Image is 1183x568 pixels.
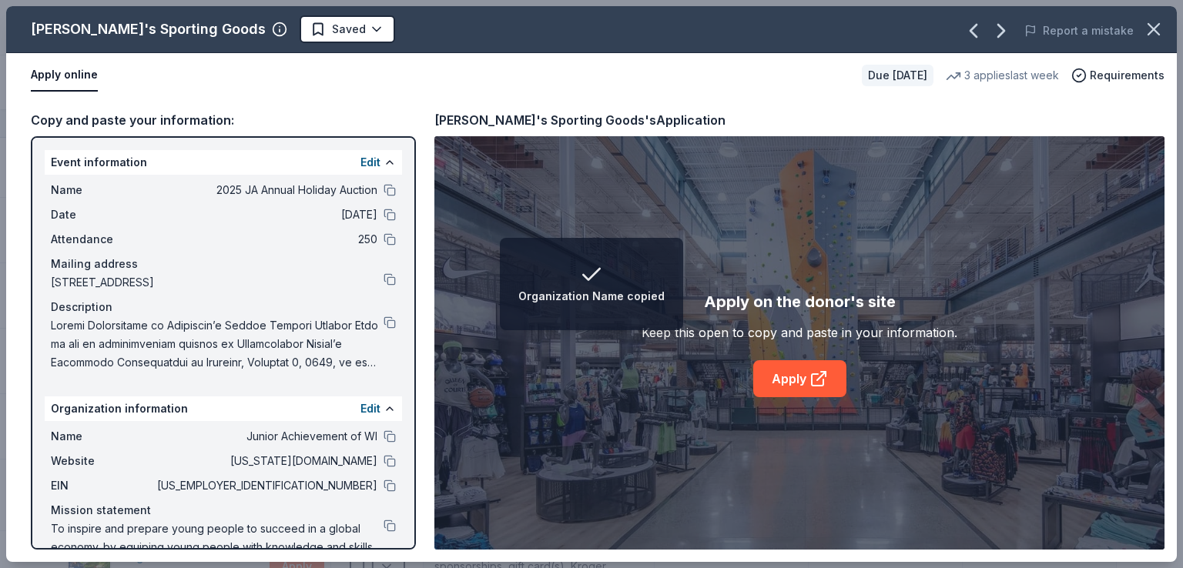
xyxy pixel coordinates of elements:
span: Junior Achievement of WI [154,427,377,446]
div: Organization information [45,396,402,421]
div: Due [DATE] [862,65,933,86]
div: Copy and paste your information: [31,110,416,130]
span: Requirements [1090,66,1165,85]
span: [US_STATE][DOMAIN_NAME] [154,452,377,470]
span: [DATE] [154,205,377,224]
div: Mailing address [51,255,396,273]
button: Saved [300,15,395,43]
span: Saved [332,20,366,38]
span: EIN [51,476,154,495]
div: 3 applies last week [946,66,1059,85]
span: Date [51,205,154,224]
div: Organization Name copied [518,287,665,306]
div: Mission statement [51,501,396,520]
div: Description [51,298,396,316]
span: Attendance [51,230,154,249]
span: Loremi Dolorsitame co Adipiscin’e Seddoe Tempori Utlabor Etdo ma ali en adminimveniam quisnos ex ... [51,316,384,372]
span: Name [51,427,154,446]
button: Apply online [31,59,98,92]
div: Keep this open to copy and paste in your information. [642,323,957,342]
button: Edit [360,153,380,172]
div: Apply on the donor's site [704,289,896,314]
span: [STREET_ADDRESS] [51,273,384,292]
div: Event information [45,150,402,175]
span: 250 [154,230,377,249]
button: Requirements [1071,66,1165,85]
span: Name [51,181,154,199]
a: Apply [753,360,846,397]
button: Report a mistake [1024,22,1134,40]
span: Website [51,452,154,470]
span: [US_EMPLOYER_IDENTIFICATION_NUMBER] [154,476,377,495]
div: [PERSON_NAME]'s Sporting Goods [31,17,266,42]
button: Edit [360,399,380,418]
span: 2025 JA Annual Holiday Auction [154,181,377,199]
div: [PERSON_NAME]'s Sporting Goods's Application [434,110,726,130]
